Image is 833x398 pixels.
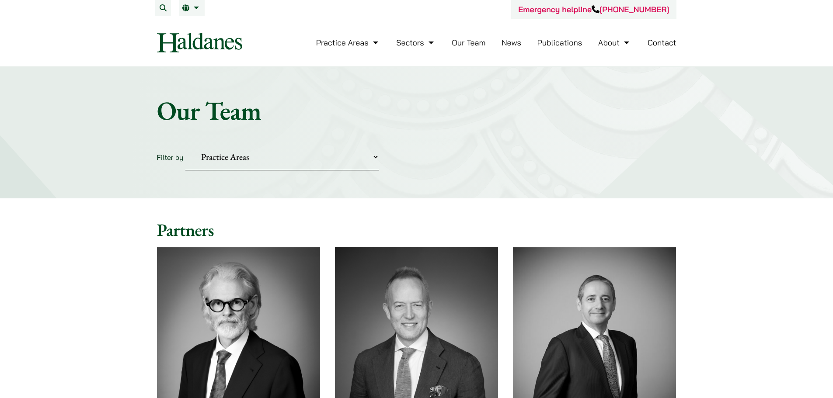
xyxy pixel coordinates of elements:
h1: Our Team [157,95,676,126]
h2: Partners [157,219,676,240]
a: About [598,38,631,48]
a: Contact [648,38,676,48]
a: Sectors [396,38,436,48]
a: Our Team [452,38,485,48]
a: News [502,38,521,48]
img: Logo of Haldanes [157,33,242,52]
a: Practice Areas [316,38,380,48]
a: EN [182,4,201,11]
a: Emergency helpline[PHONE_NUMBER] [518,4,669,14]
label: Filter by [157,153,184,162]
a: Publications [537,38,582,48]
